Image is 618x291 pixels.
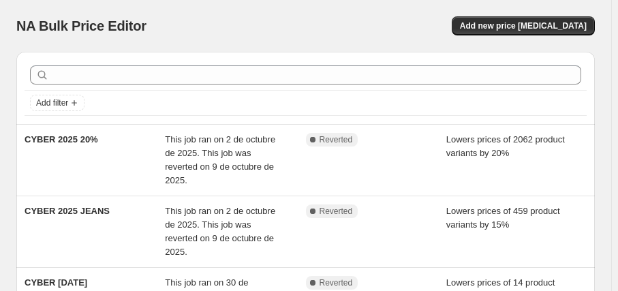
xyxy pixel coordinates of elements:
[460,20,587,31] span: Add new price [MEDICAL_DATA]
[446,134,565,158] span: Lowers prices of 2062 product variants by 20%
[320,206,353,217] span: Reverted
[36,97,68,108] span: Add filter
[165,206,275,257] span: This job ran on 2 de octubre de 2025. This job was reverted on 9 de octubre de 2025.
[320,277,353,288] span: Reverted
[446,206,560,230] span: Lowers prices of 459 product variants by 15%
[25,277,87,288] span: CYBER [DATE]
[452,16,595,35] button: Add new price [MEDICAL_DATA]
[165,134,275,185] span: This job ran on 2 de octubre de 2025. This job was reverted on 9 de octubre de 2025.
[25,134,98,144] span: CYBER 2025 20%
[25,206,110,216] span: CYBER 2025 JEANS
[16,18,146,33] span: NA Bulk Price Editor
[30,95,84,111] button: Add filter
[320,134,353,145] span: Reverted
